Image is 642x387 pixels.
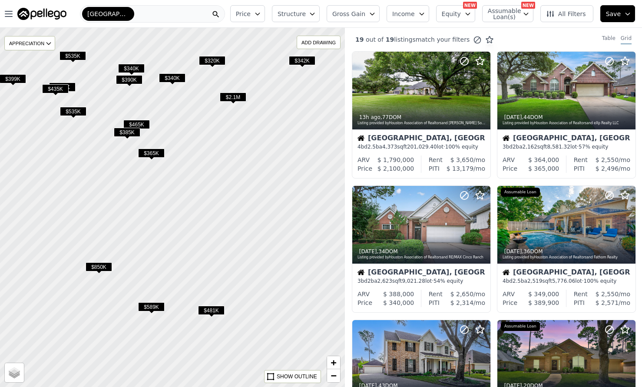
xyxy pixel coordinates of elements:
a: [DATE],44DOMListing provided byHouston Association of Realtorsand eXp Realty LLCHouse[GEOGRAPHIC_... [497,51,635,179]
div: $390K [116,75,142,88]
span: 201,029.40 [407,144,437,150]
div: Price [503,298,517,307]
span: + [331,357,337,368]
span: $850K [86,262,112,271]
img: House [503,269,510,276]
button: Equity [436,5,475,22]
span: $ 2,496 [596,165,619,172]
div: , 44 DOM [503,114,631,121]
span: Income [392,10,415,18]
span: $535K [60,107,86,116]
div: /mo [443,290,485,298]
span: 5,776.06 [552,278,575,284]
div: , 36 DOM [503,248,631,255]
span: Price [236,10,251,18]
img: Pellego [17,8,66,20]
span: $ 388,000 [383,291,414,298]
div: ARV [357,155,370,164]
div: Listing provided by Houston Association of Realtors and RE/MAX Cinco Ranch [357,255,486,260]
img: House [357,269,364,276]
div: Price [357,164,372,173]
div: [GEOGRAPHIC_DATA], [GEOGRAPHIC_DATA] [357,269,485,278]
div: 4 bd 2.5 ba sqft lot · 100% equity [357,143,485,150]
div: Listing provided by Houston Association of Realtors and Fathom Realty [503,255,631,260]
div: /mo [440,164,485,173]
span: 19 [384,36,394,43]
div: [GEOGRAPHIC_DATA], [GEOGRAPHIC_DATA] [357,135,485,143]
time: 2025-08-20 15:10 [359,248,377,255]
div: Rent [574,155,588,164]
span: − [331,370,337,381]
button: Gross Gain [327,5,380,22]
span: 2,519 [527,278,542,284]
div: [GEOGRAPHIC_DATA], [GEOGRAPHIC_DATA] [503,269,630,278]
span: Equity [442,10,461,18]
div: Rent [429,155,443,164]
span: $ 2,100,000 [377,165,414,172]
time: 2025-08-20 02:07 [504,248,522,255]
span: $320K [199,56,225,65]
img: House [357,135,364,142]
div: Assumable Loan [501,188,540,197]
span: $365K [138,149,165,158]
div: ADD DRAWING [297,36,340,49]
div: $340K [159,73,185,86]
span: All Filters [546,10,586,18]
div: Price [503,164,517,173]
time: 2025-08-22 16:06 [359,114,381,120]
div: $320K [199,56,225,69]
div: $535K [60,51,86,64]
div: PITI [574,298,585,307]
div: /mo [440,298,485,307]
div: PITI [429,298,440,307]
a: [DATE],34DOMListing provided byHouston Association of Realtorsand RE/MAX Cinco RanchHouse[GEOGRAP... [352,185,490,313]
div: Listing provided by Houston Association of Realtors and eXp Realty LLC [503,121,631,126]
div: $535K [60,107,86,119]
span: Structure [278,10,305,18]
span: $ 349,000 [528,291,559,298]
span: $465K [123,120,150,129]
span: $2.1M [220,93,246,102]
div: 3 bd 2 ba sqft lot · 57% equity [503,143,630,150]
div: $340K [118,64,145,76]
div: 4 bd 2.5 ba sqft lot · 100% equity [503,278,630,284]
div: /mo [588,155,630,164]
span: $340K [159,73,185,83]
span: $ 365,000 [528,165,559,172]
span: $ 1,790,000 [377,156,414,163]
div: $435K [42,84,69,97]
span: 2,162 [523,144,537,150]
span: $ 2,314 [450,299,473,306]
div: NEW [521,2,535,9]
span: $ 2,571 [596,299,619,306]
span: $589K [138,302,165,311]
span: 4,373 [382,144,397,150]
div: /mo [443,155,485,164]
div: /mo [588,290,630,298]
a: Zoom in [327,356,340,369]
span: $535K [60,51,86,60]
div: PITI [429,164,440,173]
div: $385K [114,128,140,140]
div: 3 bd 2 ba sqft lot · 54% equity [357,278,485,284]
div: $481K [198,306,225,318]
span: $488K [49,83,76,92]
div: Rent [574,290,588,298]
div: $342K [289,56,315,69]
div: $589K [138,302,165,315]
span: 19 [355,36,364,43]
span: $ 3,650 [450,156,473,163]
button: Structure [272,5,320,22]
span: 9,021.28 [402,278,425,284]
span: $342K [289,56,315,65]
div: APPRECIATION [4,36,55,50]
button: Save [600,5,635,22]
div: NEW [463,2,477,9]
span: $ 13,179 [447,165,473,172]
div: /mo [585,164,630,173]
button: Income [387,5,429,22]
div: $365K [138,149,165,161]
img: House [503,135,510,142]
div: Price [357,298,372,307]
div: , 34 DOM [357,248,486,255]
